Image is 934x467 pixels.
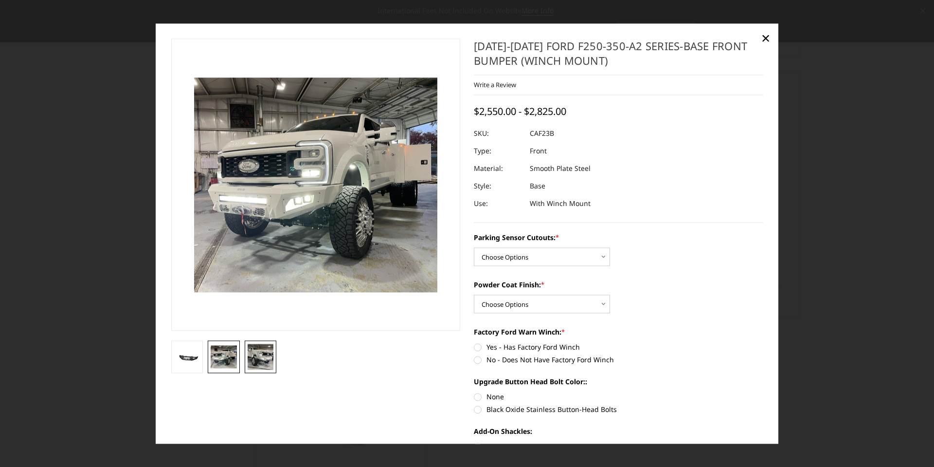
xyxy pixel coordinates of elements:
dd: CAF23B [530,125,554,142]
img: 2023-2025 Ford F250-350-A2 Series-Base Front Bumper (winch mount) [211,345,237,368]
a: Write a Review [474,80,516,89]
label: Upgrade Button Head Bolt Color:: [474,376,763,387]
label: Add-On Shackles: [474,426,763,436]
dt: SKU: [474,125,522,142]
dd: Smooth Plate Steel [530,160,591,177]
label: No - Does Not Have Factory Ford Winch [474,355,763,365]
label: Powder Coat Finish: [474,280,763,290]
img: 2023-2025 Ford F250-350-A2 Series-Base Front Bumper (winch mount) [174,351,200,363]
iframe: Chat Widget [885,420,934,467]
label: None [474,392,763,402]
label: Black Oxide Stainless Button-Head Bolts [474,404,763,414]
dd: With Winch Mount [530,195,591,212]
dt: Material: [474,160,522,177]
a: 2023-2025 Ford F250-350-A2 Series-Base Front Bumper (winch mount) [171,38,461,331]
dd: Base [530,177,545,195]
span: $2,550.00 - $2,825.00 [474,105,566,118]
label: Parking Sensor Cutouts: [474,232,763,243]
dt: Style: [474,177,522,195]
dt: Type: [474,142,522,160]
label: Yes - Has Factory Ford Winch [474,342,763,352]
label: Factory Ford Warn Winch: [474,327,763,337]
dt: Use: [474,195,522,212]
img: 2023-2025 Ford F250-350-A2 Series-Base Front Bumper (winch mount) [248,344,274,370]
dd: Front [530,142,547,160]
h1: [DATE]-[DATE] Ford F250-350-A2 Series-Base Front Bumper (winch mount) [474,38,763,75]
a: Close [758,31,773,46]
label: None [474,441,763,451]
span: × [761,28,770,49]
